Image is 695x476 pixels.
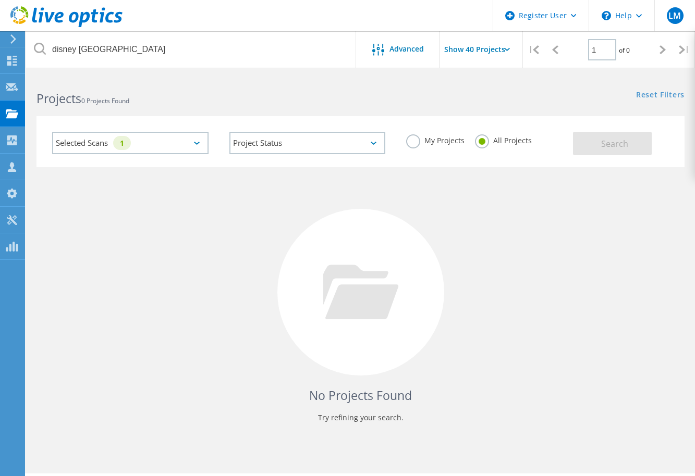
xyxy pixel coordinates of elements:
div: Project Status [229,132,386,154]
div: | [523,31,544,68]
span: Search [601,138,628,149]
input: Search projects by name, owner, ID, company, etc [26,31,357,68]
p: Try refining your search. [47,409,674,426]
div: Selected Scans [52,132,209,154]
a: Reset Filters [636,91,685,100]
span: LM [668,11,681,20]
h4: No Projects Found [47,387,674,404]
button: Search [573,132,652,155]
span: of 0 [619,46,630,55]
label: My Projects [406,134,465,144]
div: 1 [113,136,131,150]
label: All Projects [475,134,532,144]
svg: \n [602,11,611,20]
div: | [674,31,695,68]
span: 0 Projects Found [81,96,129,105]
b: Projects [36,90,81,107]
a: Live Optics Dashboard [10,22,123,29]
span: Advanced [389,45,424,53]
